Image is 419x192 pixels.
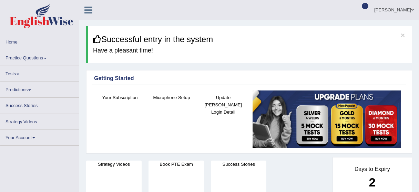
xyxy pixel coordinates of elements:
[211,161,266,168] h4: Success Stories
[149,161,204,168] h4: Book PTE Exam
[149,94,194,101] h4: Microphone Setup
[201,94,246,116] h4: Update [PERSON_NAME] Login Detail
[0,114,79,127] a: Strategy Videos
[369,175,376,189] b: 2
[0,82,79,95] a: Predictions
[401,31,405,39] button: ×
[340,166,405,172] h4: Days to Expiry
[0,50,79,64] a: Practice Questions
[86,161,142,168] h4: Strategy Videos
[253,90,401,148] img: small5.jpg
[93,47,407,54] h4: Have a pleasant time!
[0,130,79,143] a: Your Account
[93,35,407,44] h3: Successful entry in the system
[0,66,79,79] a: Tests
[94,74,404,83] div: Getting Started
[0,34,79,48] a: Home
[0,98,79,111] a: Success Stories
[362,3,369,9] span: 1
[98,94,142,101] h4: Your Subscription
